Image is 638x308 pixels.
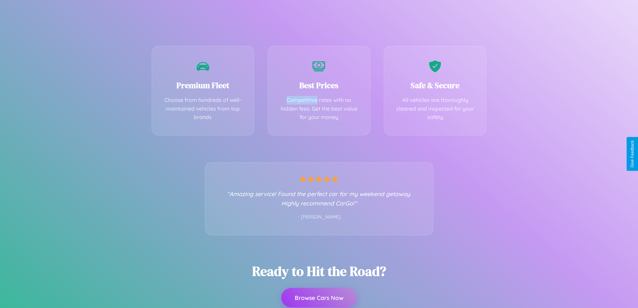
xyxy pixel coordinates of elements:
p: "Amazing service! Found the perfect car for my weekend getaway. Highly recommend CarGo!" [219,189,420,208]
h2: Ready to Hit the Road? [252,262,386,280]
h3: Best Prices [278,80,360,91]
p: - [PERSON_NAME] [219,213,420,222]
h3: Premium Fleet [162,80,244,91]
div: Give Feedback [630,140,635,168]
button: Browse Cars Now [281,288,357,307]
p: All vehicles are thoroughly cleaned and inspected for your safety [394,96,476,122]
h3: Safe & Secure [394,80,476,91]
p: Competitive rates with no hidden fees. Get the best value for your money [278,96,360,122]
p: Choose from hundreds of well-maintained vehicles from top brands [162,96,244,122]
